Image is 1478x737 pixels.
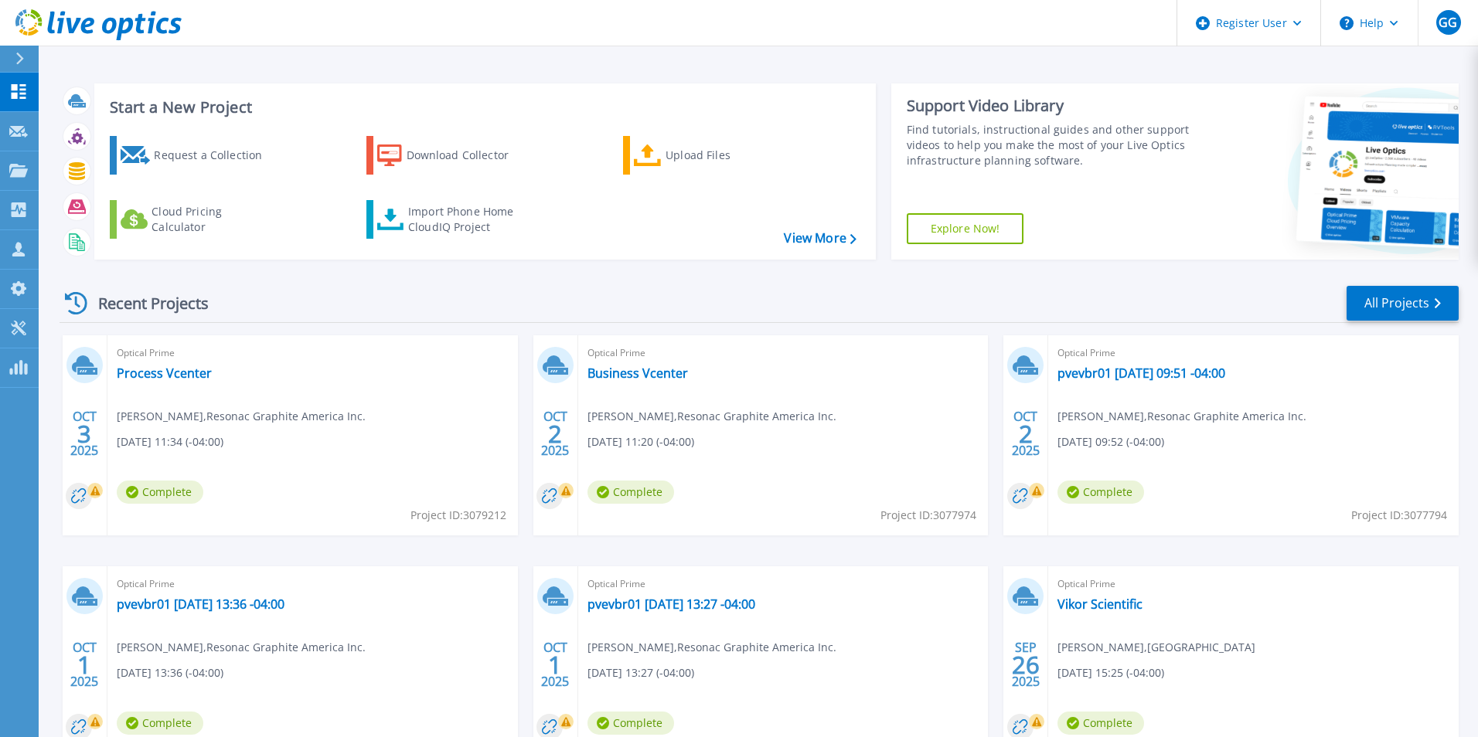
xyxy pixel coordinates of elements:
div: Support Video Library [907,96,1196,116]
span: [PERSON_NAME] , [GEOGRAPHIC_DATA] [1057,639,1255,656]
a: Business Vcenter [587,365,688,381]
span: [DATE] 11:34 (-04:00) [117,433,223,450]
span: [DATE] 13:36 (-04:00) [117,664,223,681]
span: [DATE] 09:52 (-04:00) [1057,433,1164,450]
span: [PERSON_NAME] , Resonac Graphite America Inc. [1057,408,1306,425]
div: OCT 2025 [540,406,570,462]
span: Project ID: 3079212 [410,507,506,524]
div: Recent Projects [60,284,230,322]
span: [PERSON_NAME] , Resonac Graphite America Inc. [587,639,836,656]
span: Optical Prime [117,345,509,362]
div: OCT 2025 [70,637,99,693]
span: [PERSON_NAME] , Resonac Graphite America Inc. [587,408,836,425]
div: Cloud Pricing Calculator [152,204,275,235]
a: Request a Collection [110,136,282,175]
span: Complete [587,712,674,735]
span: Complete [1057,712,1144,735]
div: Upload Files [666,140,789,171]
div: OCT 2025 [1011,406,1040,462]
span: 2 [1019,427,1033,440]
span: 26 [1012,658,1040,671]
a: pvevbr01 [DATE] 13:27 -04:00 [587,596,755,612]
span: Project ID: 3077974 [880,507,976,524]
span: Optical Prime [587,345,979,362]
span: 3 [77,427,91,440]
span: [DATE] 11:20 (-04:00) [587,433,694,450]
h3: Start a New Project [110,99,856,116]
span: [DATE] 13:27 (-04:00) [587,664,694,681]
div: OCT 2025 [540,637,570,693]
div: Import Phone Home CloudIQ Project [408,204,529,235]
span: [PERSON_NAME] , Resonac Graphite America Inc. [117,408,366,425]
span: Complete [587,481,674,504]
a: pvevbr01 [DATE] 09:51 -04:00 [1057,365,1225,381]
a: View More [784,231,856,246]
span: Complete [117,481,203,504]
div: Request a Collection [154,140,278,171]
span: 2 [548,427,562,440]
span: Optical Prime [1057,345,1449,362]
span: Optical Prime [117,576,509,593]
span: Project ID: 3077794 [1351,507,1447,524]
span: Optical Prime [1057,576,1449,593]
a: Download Collector [366,136,539,175]
span: [DATE] 15:25 (-04:00) [1057,664,1164,681]
span: Optical Prime [587,576,979,593]
div: Find tutorials, instructional guides and other support videos to help you make the most of your L... [907,122,1196,168]
a: Process Vcenter [117,365,212,381]
a: Upload Files [623,136,795,175]
span: Complete [1057,481,1144,504]
div: OCT 2025 [70,406,99,462]
a: pvevbr01 [DATE] 13:36 -04:00 [117,596,284,612]
a: Vikor Scientific [1057,596,1143,612]
span: [PERSON_NAME] , Resonac Graphite America Inc. [117,639,366,656]
div: Download Collector [407,140,530,171]
span: 1 [548,658,562,671]
div: SEP 2025 [1011,637,1040,693]
span: GG [1439,16,1457,29]
a: All Projects [1347,286,1459,321]
a: Cloud Pricing Calculator [110,200,282,239]
a: Explore Now! [907,213,1024,244]
span: Complete [117,712,203,735]
span: 1 [77,658,91,671]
